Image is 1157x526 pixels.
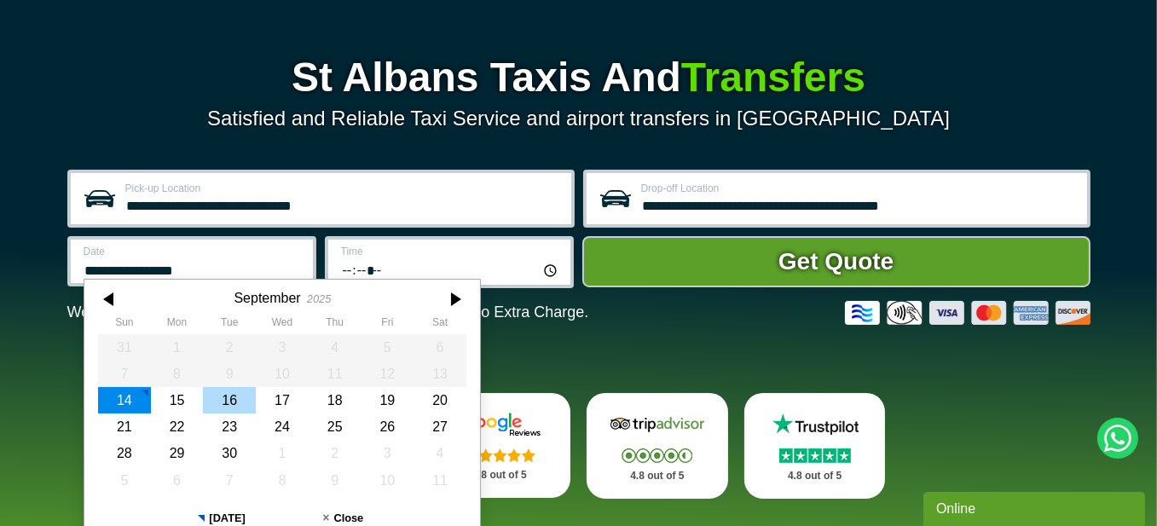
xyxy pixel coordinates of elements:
label: Date [84,246,303,257]
div: 01 September 2025 [150,334,203,361]
div: 13 September 2025 [414,361,466,387]
span: Transfers [681,55,865,100]
th: Tuesday [203,316,256,333]
div: 07 October 2025 [203,467,256,494]
div: 06 September 2025 [414,334,466,361]
h1: St Albans Taxis And [67,57,1090,98]
div: 14 September 2025 [98,387,151,413]
div: 24 September 2025 [256,413,309,440]
div: 23 September 2025 [203,413,256,440]
img: Credit And Debit Cards [845,301,1090,325]
div: 12 September 2025 [361,361,414,387]
div: 02 September 2025 [203,334,256,361]
th: Friday [361,316,414,333]
th: Thursday [308,316,361,333]
div: 16 September 2025 [203,387,256,413]
div: 27 September 2025 [414,413,466,440]
div: 17 September 2025 [256,387,309,413]
div: 05 September 2025 [361,334,414,361]
div: 02 October 2025 [308,440,361,466]
div: 29 September 2025 [150,440,203,466]
div: 25 September 2025 [308,413,361,440]
a: Tripadvisor Stars 4.8 out of 5 [587,393,728,499]
th: Monday [150,316,203,333]
div: 15 September 2025 [150,387,203,413]
img: Trustpilot [764,412,866,437]
div: 10 October 2025 [361,467,414,494]
label: Time [341,246,560,257]
div: 01 October 2025 [256,440,309,466]
div: 18 September 2025 [308,387,361,413]
div: 31 August 2025 [98,334,151,361]
div: 22 September 2025 [150,413,203,440]
p: 4.8 out of 5 [763,465,867,487]
div: 07 September 2025 [98,361,151,387]
img: Stars [779,448,851,463]
img: Tripadvisor [606,412,709,437]
a: Trustpilot Stars 4.8 out of 5 [744,393,886,499]
th: Sunday [98,316,151,333]
th: Saturday [414,316,466,333]
div: 06 October 2025 [150,467,203,494]
th: Wednesday [256,316,309,333]
iframe: chat widget [923,488,1148,526]
div: September [234,290,300,306]
div: 26 September 2025 [361,413,414,440]
p: 4.8 out of 5 [448,465,552,486]
div: 08 September 2025 [150,361,203,387]
div: 10 September 2025 [256,361,309,387]
label: Pick-up Location [125,183,561,194]
p: We Now Accept Card & Contactless Payment In [67,303,589,321]
a: Google Stars 4.8 out of 5 [429,393,570,498]
div: 21 September 2025 [98,413,151,440]
div: 19 September 2025 [361,387,414,413]
img: Google [448,412,551,437]
div: 08 October 2025 [256,467,309,494]
span: The Car at No Extra Charge. [393,303,588,321]
div: 2025 [306,292,330,305]
div: 20 September 2025 [414,387,466,413]
img: Stars [465,448,535,462]
div: 03 October 2025 [361,440,414,466]
div: 05 October 2025 [98,467,151,494]
div: 04 October 2025 [414,440,466,466]
div: 03 September 2025 [256,334,309,361]
button: Get Quote [582,236,1090,287]
label: Drop-off Location [641,183,1077,194]
p: 4.8 out of 5 [605,465,709,487]
img: Stars [622,448,692,463]
div: 04 September 2025 [308,334,361,361]
p: Satisfied and Reliable Taxi Service and airport transfers in [GEOGRAPHIC_DATA] [67,107,1090,130]
div: 11 September 2025 [308,361,361,387]
div: 28 September 2025 [98,440,151,466]
div: 09 September 2025 [203,361,256,387]
div: 30 September 2025 [203,440,256,466]
div: 09 October 2025 [308,467,361,494]
div: 11 October 2025 [414,467,466,494]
